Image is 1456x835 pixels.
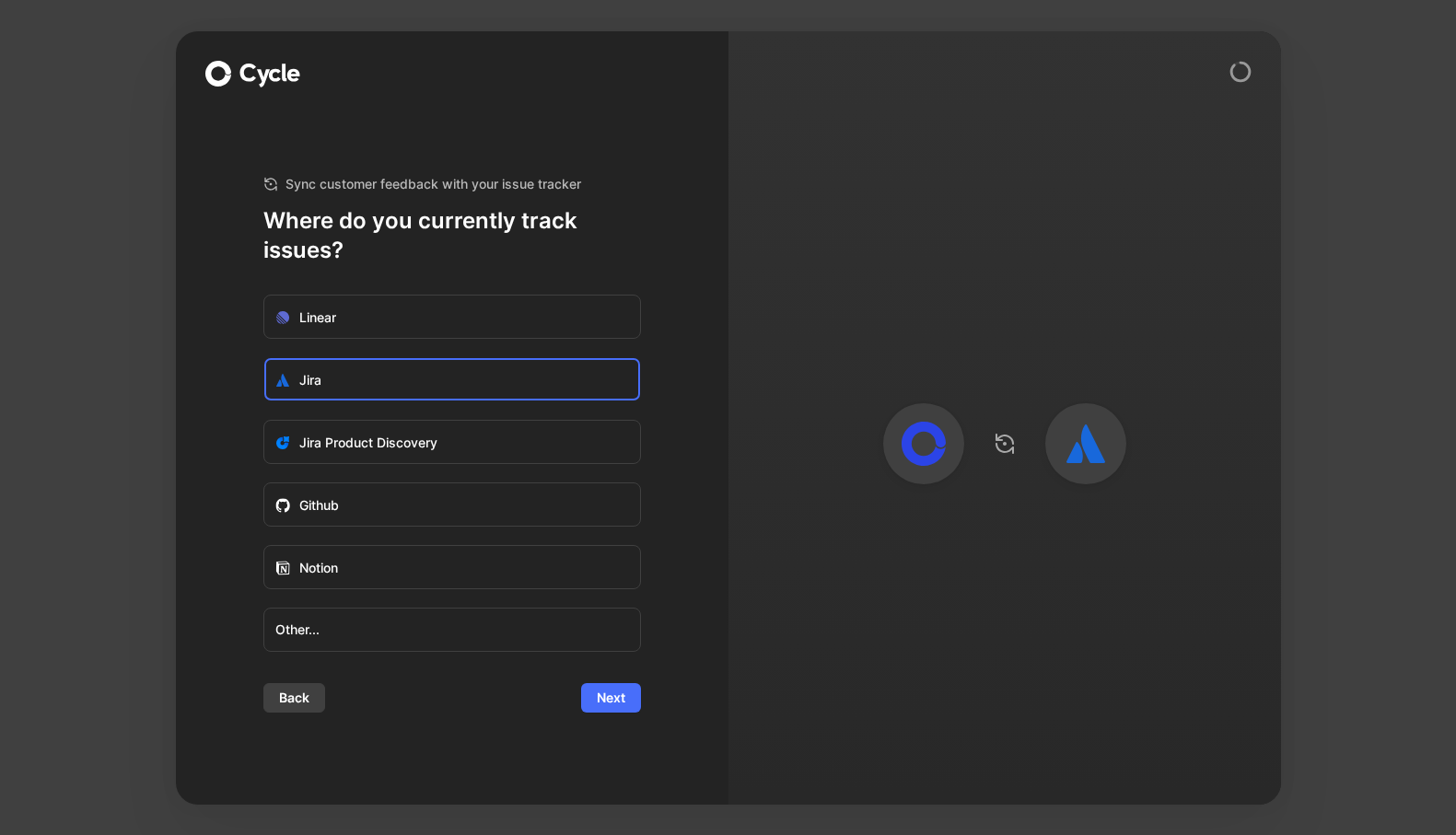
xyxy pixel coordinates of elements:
button: Other... [263,608,641,652]
div: Github [299,494,339,516]
div: Jira Product Discovery [299,432,437,454]
button: Next [581,683,641,713]
span: Back [279,687,309,709]
span: Next [597,687,625,709]
div: Sync customer feedback with your issue tracker [263,173,641,195]
h1: Where do you currently track issues? [263,206,641,265]
div: Jira [299,369,321,391]
div: Linear [299,307,336,329]
span: Other... [275,619,629,641]
div: Notion [299,557,338,579]
button: Back [263,683,325,713]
